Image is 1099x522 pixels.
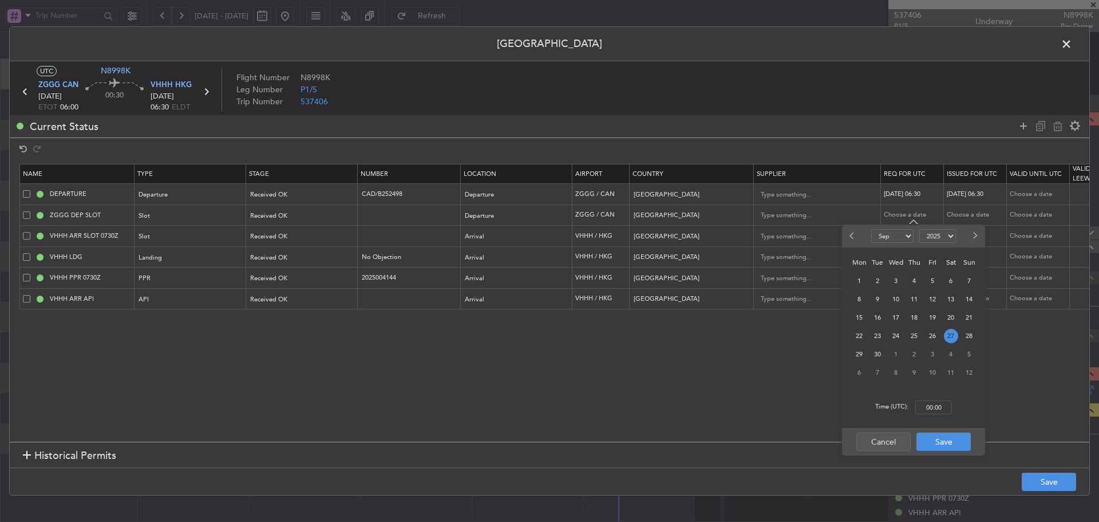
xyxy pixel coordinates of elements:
[887,253,905,272] div: Wed
[944,347,958,362] span: 4
[947,210,1006,220] div: Choose a date
[887,345,905,363] div: 1-10-2025
[850,345,868,363] div: 29-9-2025
[923,363,942,382] div: 10-10-2025
[1010,294,1069,304] div: Choose a date
[868,290,887,308] div: 9-9-2025
[919,229,956,243] select: Select year
[944,311,958,325] span: 20
[926,329,940,343] span: 26
[923,345,942,363] div: 3-10-2025
[947,170,997,178] span: Issued For Utc
[942,272,960,290] div: 6-9-2025
[942,345,960,363] div: 4-10-2025
[871,347,885,362] span: 30
[852,311,867,325] span: 15
[944,292,958,307] span: 13
[871,292,885,307] span: 9
[926,274,940,288] span: 5
[10,27,1089,61] header: [GEOGRAPHIC_DATA]
[1010,170,1062,178] span: Valid Until Utc
[889,292,903,307] span: 10
[1010,231,1069,241] div: Choose a date
[852,292,867,307] span: 8
[960,345,978,363] div: 5-10-2025
[868,345,887,363] div: 30-9-2025
[960,327,978,345] div: 28-9-2025
[907,329,922,343] span: 25
[868,308,887,327] div: 16-9-2025
[944,274,958,288] span: 6
[852,347,867,362] span: 29
[1010,252,1069,262] div: Choose a date
[960,290,978,308] div: 14-9-2025
[1010,190,1069,199] div: Choose a date
[942,327,960,345] div: 27-9-2025
[926,292,940,307] span: 12
[868,272,887,290] div: 2-9-2025
[850,272,868,290] div: 1-9-2025
[850,253,868,272] div: Mon
[871,311,885,325] span: 16
[962,329,977,343] span: 28
[852,274,867,288] span: 1
[868,363,887,382] div: 7-10-2025
[905,345,923,363] div: 2-10-2025
[923,253,942,272] div: Fri
[905,272,923,290] div: 4-9-2025
[962,274,977,288] span: 7
[926,366,940,380] span: 10
[871,274,885,288] span: 2
[905,363,923,382] div: 9-10-2025
[947,190,1006,199] div: [DATE] 06:30
[962,347,977,362] span: 5
[923,272,942,290] div: 5-9-2025
[852,366,867,380] span: 6
[889,329,903,343] span: 24
[1010,210,1069,220] div: Choose a date
[960,272,978,290] div: 7-9-2025
[887,290,905,308] div: 10-9-2025
[942,253,960,272] div: Sat
[960,363,978,382] div: 12-10-2025
[960,253,978,272] div: Sun
[907,366,922,380] span: 9
[968,227,981,245] button: Next month
[850,363,868,382] div: 6-10-2025
[962,311,977,325] span: 21
[960,308,978,327] div: 21-9-2025
[905,308,923,327] div: 18-9-2025
[884,210,943,220] div: Choose a date
[1022,473,1076,491] button: Save
[923,290,942,308] div: 12-9-2025
[887,272,905,290] div: 3-9-2025
[887,363,905,382] div: 8-10-2025
[926,347,940,362] span: 3
[875,402,908,414] span: Time (UTC):
[889,274,903,288] span: 3
[852,329,867,343] span: 22
[850,290,868,308] div: 8-9-2025
[868,253,887,272] div: Tue
[942,308,960,327] div: 20-9-2025
[907,292,922,307] span: 11
[887,327,905,345] div: 24-9-2025
[1010,273,1069,283] div: Choose a date
[884,190,943,199] div: [DATE] 06:30
[907,274,922,288] span: 4
[923,308,942,327] div: 19-9-2025
[923,327,942,345] div: 26-9-2025
[942,290,960,308] div: 13-9-2025
[926,311,940,325] span: 19
[905,253,923,272] div: Thu
[889,366,903,380] span: 8
[944,329,958,343] span: 27
[905,290,923,308] div: 11-9-2025
[907,311,922,325] span: 18
[962,366,977,380] span: 12
[916,433,971,451] button: Save
[847,227,859,245] button: Previous month
[856,433,911,451] button: Cancel
[905,327,923,345] div: 25-9-2025
[942,363,960,382] div: 11-10-2025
